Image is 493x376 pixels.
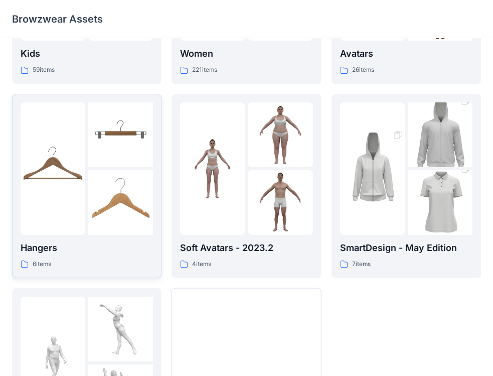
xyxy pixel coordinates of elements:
[21,136,85,201] img: folder 1
[408,86,472,184] img: folder 2
[88,297,153,361] img: folder 2
[180,47,312,61] p: Women
[21,241,153,255] p: Hangers
[248,170,312,235] img: folder 3
[172,94,321,278] a: folder 1folder 2folder 3Soft Avatars - 2023.24items
[21,47,153,61] p: Kids
[33,65,55,75] p: 59 items
[248,102,312,167] img: folder 2
[180,136,245,201] img: folder 1
[408,154,472,252] img: folder 3
[192,65,217,75] p: 221 items
[12,12,103,26] p: Browzwear Assets
[180,241,312,255] p: Soft Avatars - 2023.2
[352,259,371,270] p: 7 items
[340,120,405,217] img: folder 1
[88,170,153,235] img: folder 3
[12,94,161,278] a: folder 1folder 2folder 3Hangers6items
[88,102,153,167] img: folder 2
[33,259,51,270] p: 6 items
[332,94,481,278] a: folder 1folder 2folder 3SmartDesign - May Edition7items
[192,259,211,270] p: 4 items
[352,65,374,75] p: 26 items
[340,241,472,255] p: SmartDesign - May Edition
[340,47,472,61] p: Avatars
